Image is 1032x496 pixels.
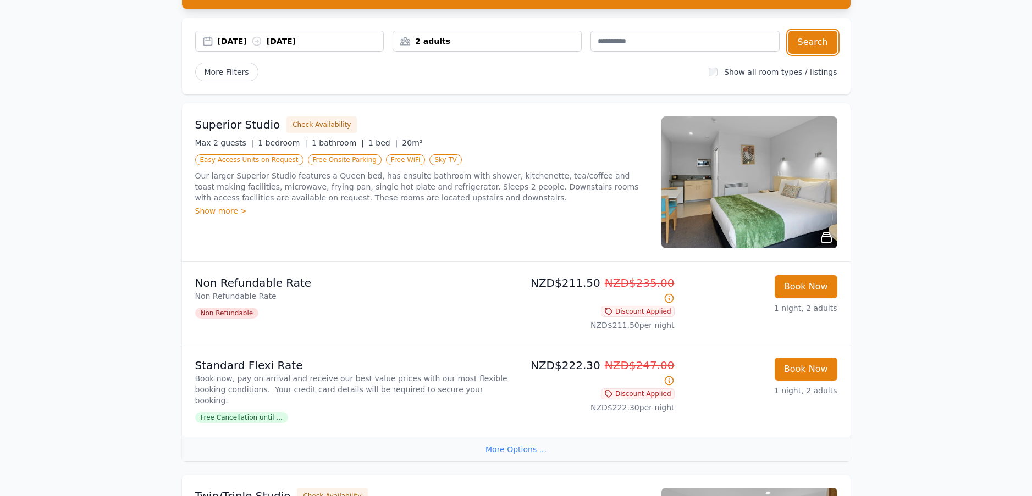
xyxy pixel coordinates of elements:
[195,275,512,291] p: Non Refundable Rate
[308,154,382,165] span: Free Onsite Parking
[195,63,258,81] span: More Filters
[195,358,512,373] p: Standard Flexi Rate
[195,412,288,423] span: Free Cancellation until ...
[775,275,837,298] button: Book Now
[605,276,675,289] span: NZD$235.00
[788,31,837,54] button: Search
[429,154,462,165] span: Sky TV
[182,437,851,461] div: More Options ...
[521,358,675,388] p: NZD$222.30
[601,388,675,399] span: Discount Applied
[195,138,254,147] span: Max 2 guests |
[521,275,675,306] p: NZD$211.50
[195,205,648,216] div: Show more >
[683,303,837,314] p: 1 night, 2 adults
[724,68,837,76] label: Show all room types / listings
[195,154,303,165] span: Easy-Access Units on Request
[521,320,675,331] p: NZD$211.50 per night
[775,358,837,381] button: Book Now
[605,359,675,372] span: NZD$247.00
[195,117,280,132] h3: Superior Studio
[195,170,648,203] p: Our larger Superior Studio features a Queen bed, has ensuite bathroom with shower, kitchenette, t...
[286,116,357,133] button: Check Availability
[521,402,675,413] p: NZD$222.30 per night
[683,385,837,396] p: 1 night, 2 adults
[195,373,512,406] p: Book now, pay on arrival and receive our best value prices with our most flexible booking conditi...
[195,308,259,319] span: Non Refundable
[258,138,307,147] span: 1 bedroom |
[218,36,384,47] div: [DATE] [DATE]
[368,138,398,147] span: 1 bed |
[312,138,364,147] span: 1 bathroom |
[601,306,675,317] span: Discount Applied
[386,154,426,165] span: Free WiFi
[402,138,422,147] span: 20m²
[393,36,581,47] div: 2 adults
[195,291,512,302] p: Non Refundable Rate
